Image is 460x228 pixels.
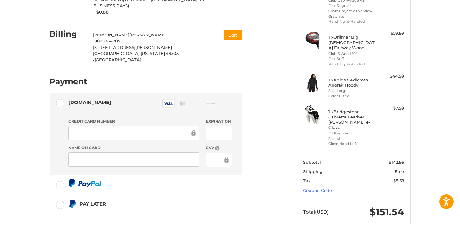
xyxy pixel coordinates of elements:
label: CVV [206,145,232,151]
button: Edit [224,30,242,40]
li: Size ML [328,136,377,141]
li: Flex Stiff [328,56,377,62]
img: PayPal icon [68,179,102,187]
li: Flex Regular [328,3,377,9]
h4: 1 x Bridgestone Cabretta Leather [PERSON_NAME] e-Glove [328,109,377,130]
li: Hand Right-Handed [328,19,377,24]
div: $7.99 [379,105,404,111]
span: 49503 / [93,51,179,62]
span: [PERSON_NAME] [93,32,129,37]
li: Shaft Project X Evenflow Graphite [328,8,377,19]
span: Subtotal [303,160,321,165]
li: Hand Right-Handed [328,62,377,67]
label: Name on Card [68,145,199,151]
span: [STREET_ADDRESS][PERSON_NAME] [93,45,172,50]
span: $0.00 [93,9,109,16]
span: 19895064205 [93,38,120,43]
span: $8.58 [393,178,404,183]
h2: Billing [50,29,87,39]
div: [DOMAIN_NAME] [68,97,111,108]
span: [GEOGRAPHIC_DATA] [95,57,141,62]
li: Color Black [328,94,377,99]
span: [PERSON_NAME] [129,32,166,37]
li: Fit Regular [328,131,377,136]
label: Credit Card Number [68,118,199,124]
li: Glove Hand Left [328,141,377,147]
img: Pay Later icon [68,200,76,208]
span: Total (USD) [303,209,329,215]
li: Club 5 Wood 19° [328,51,377,57]
span: [GEOGRAPHIC_DATA], [93,51,141,56]
div: Pay Later [80,199,202,209]
label: Expiration [206,118,232,124]
div: $44.99 [379,73,404,80]
span: Tax [303,178,310,183]
li: Size Large [328,88,377,94]
span: Free [395,169,404,174]
iframe: Google Customer Reviews [407,211,460,228]
h4: 1 x Adidas Adicross Anorak Hoody [328,77,377,88]
span: $142.96 [389,160,404,165]
div: $29.99 [379,30,404,37]
span: [US_STATE], [141,51,166,56]
iframe: PayPal Message 1 [68,211,202,216]
h4: 1 x Orlimar Big [DEMOGRAPHIC_DATA] Fairway Wood [328,34,377,50]
a: Coupon Code [303,188,332,193]
span: Shipping [303,169,323,174]
h2: Payment [50,77,87,87]
span: $151.54 [370,206,404,218]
